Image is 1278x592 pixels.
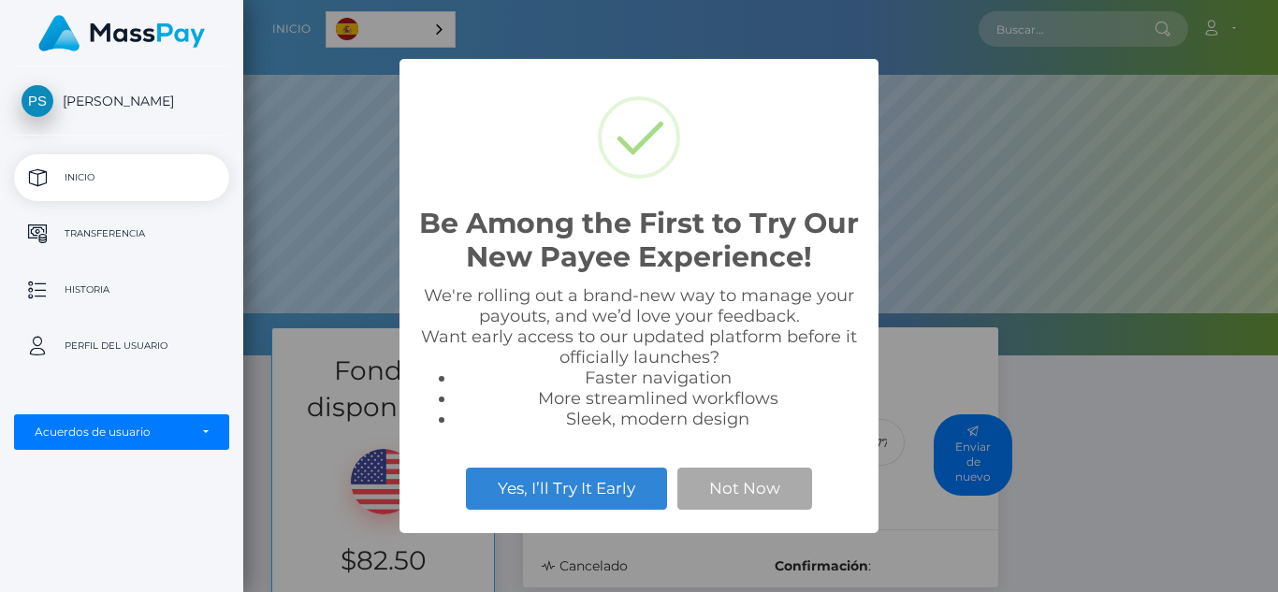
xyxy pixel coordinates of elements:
li: More streamlined workflows [456,388,860,409]
div: We're rolling out a brand-new way to manage your payouts, and we’d love your feedback. Want early... [418,285,860,429]
h2: Be Among the First to Try Our New Payee Experience! [418,207,860,274]
p: Perfil del usuario [22,332,222,360]
div: Acuerdos de usuario [35,425,188,440]
li: Faster navigation [456,368,860,388]
p: Historia [22,276,222,304]
button: Not Now [677,468,812,509]
p: Transferencia [22,220,222,248]
p: Inicio [22,164,222,192]
button: Acuerdos de usuario [14,414,229,450]
img: MassPay [38,15,205,51]
li: Sleek, modern design [456,409,860,429]
span: [PERSON_NAME] [14,93,229,109]
button: Yes, I’ll Try It Early [466,468,667,509]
